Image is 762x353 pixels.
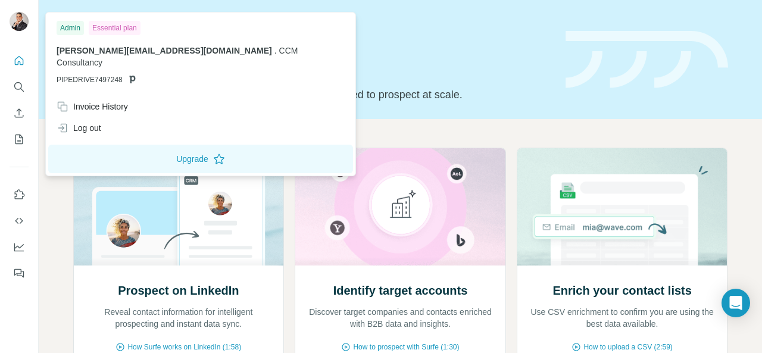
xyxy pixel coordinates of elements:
[333,282,468,299] h2: Identify target accounts
[295,148,506,265] img: Identify target accounts
[57,21,84,35] div: Admin
[57,46,272,55] span: [PERSON_NAME][EMAIL_ADDRESS][DOMAIN_NAME]
[10,184,29,205] button: Use Surfe on LinkedIn
[552,282,691,299] h2: Enrich your contact lists
[10,263,29,284] button: Feedback
[57,122,101,134] div: Log out
[10,129,29,150] button: My lists
[48,145,353,173] button: Upgrade
[566,31,728,89] img: banner
[10,236,29,258] button: Dashboard
[86,306,272,330] p: Reveal contact information for intelligent prospecting and instant data sync.
[722,289,750,317] div: Open Intercom Messenger
[10,210,29,232] button: Use Surfe API
[307,306,494,330] p: Discover target companies and contacts enriched with B2B data and insights.
[517,148,728,265] img: Enrich your contact lists
[353,342,459,352] span: How to prospect with Surfe (1:30)
[529,306,716,330] p: Use CSV enrichment to confirm you are using the best data available.
[57,101,128,113] div: Invoice History
[10,102,29,124] button: Enrich CSV
[73,148,285,265] img: Prospect on LinkedIn
[10,12,29,31] img: Avatar
[10,50,29,71] button: Quick start
[89,21,140,35] div: Essential plan
[10,76,29,98] button: Search
[118,282,239,299] h2: Prospect on LinkedIn
[57,74,123,85] span: PIPEDRIVE7497248
[274,46,277,55] span: .
[583,342,672,352] span: How to upload a CSV (2:59)
[127,342,241,352] span: How Surfe works on LinkedIn (1:58)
